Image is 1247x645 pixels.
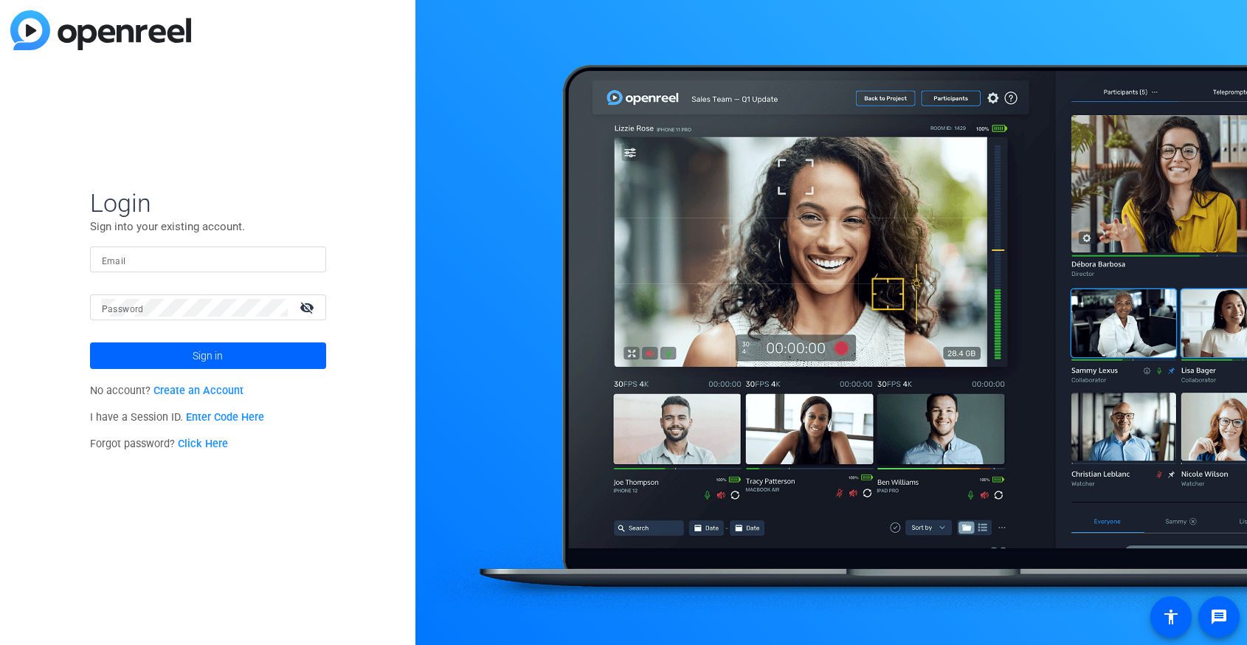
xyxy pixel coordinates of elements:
[90,342,326,369] button: Sign in
[153,384,243,397] a: Create an Account
[291,297,326,318] mat-icon: visibility_off
[1162,608,1180,626] mat-icon: accessibility
[193,337,223,374] span: Sign in
[90,218,326,235] p: Sign into your existing account.
[102,304,144,314] mat-label: Password
[90,187,326,218] span: Login
[186,411,264,424] a: Enter Code Here
[90,411,265,424] span: I have a Session ID.
[90,438,229,450] span: Forgot password?
[102,251,314,269] input: Enter Email Address
[90,384,244,397] span: No account?
[102,256,126,266] mat-label: Email
[1210,608,1228,626] mat-icon: message
[10,10,191,50] img: blue-gradient.svg
[178,438,228,450] a: Click Here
